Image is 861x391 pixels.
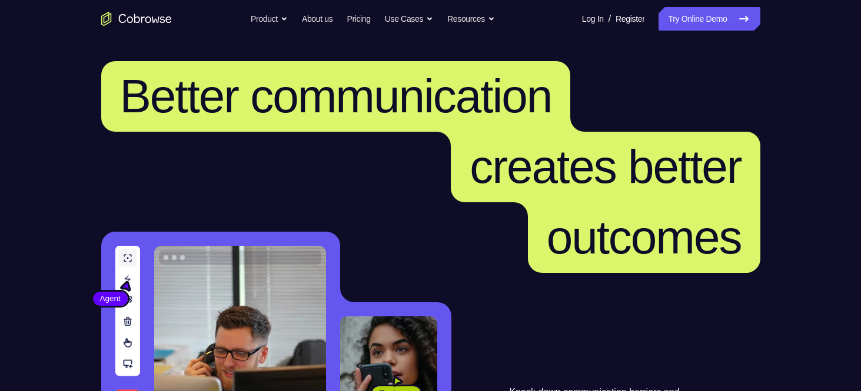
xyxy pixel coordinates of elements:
span: outcomes [547,211,742,263]
a: About us [302,7,333,31]
span: Agent [93,293,128,305]
button: Resources [447,7,495,31]
a: Log In [582,7,604,31]
a: Go to the home page [101,12,172,26]
button: Use Cases [385,7,433,31]
a: Pricing [347,7,370,31]
button: Product [251,7,288,31]
a: Register [616,7,644,31]
a: Try Online Demo [659,7,760,31]
span: Better communication [120,70,552,122]
span: creates better [470,141,741,193]
span: / [609,12,611,26]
